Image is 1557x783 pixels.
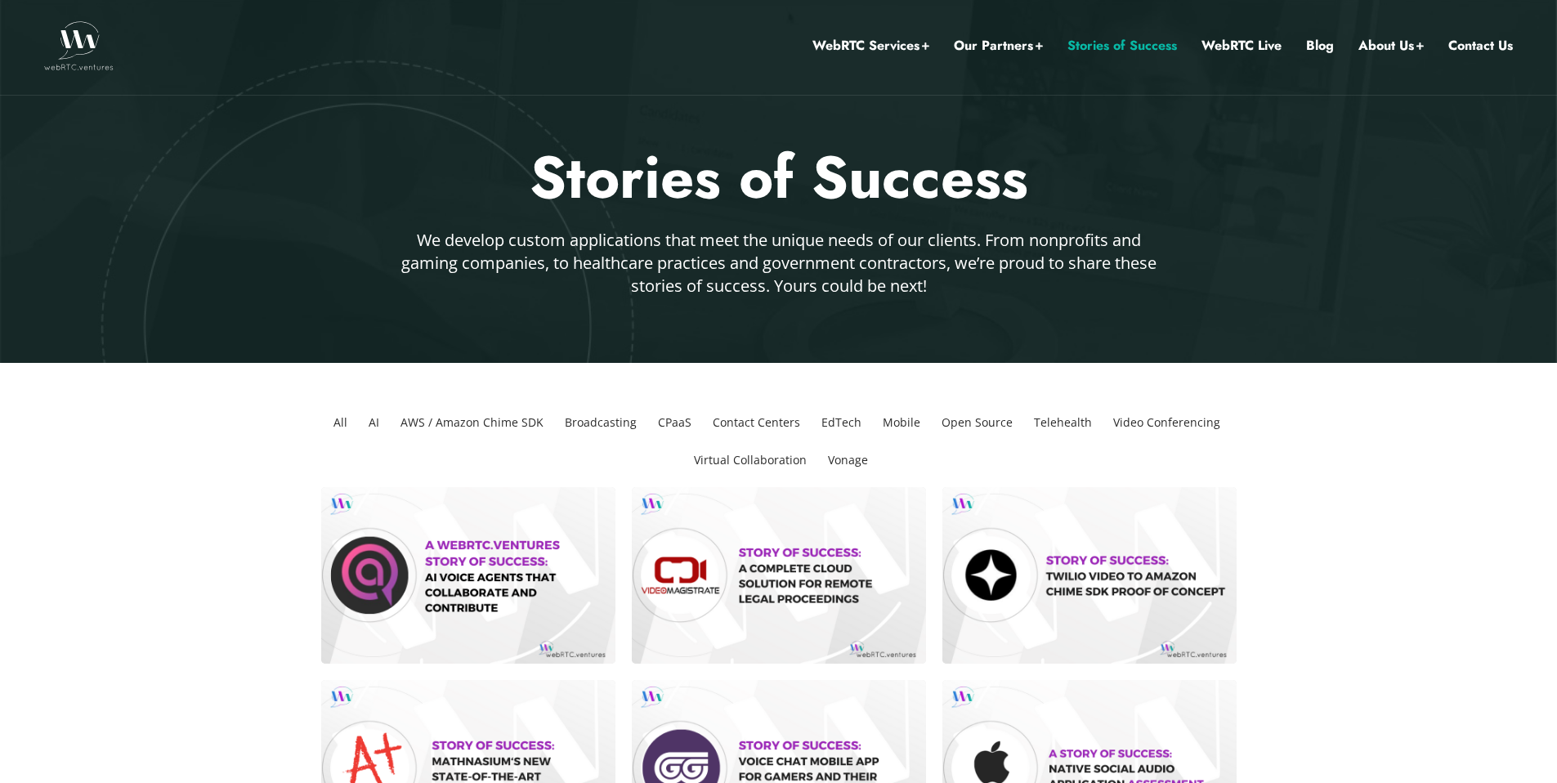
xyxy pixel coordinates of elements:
[687,441,813,479] li: Virtual Collaboration
[651,404,698,441] li: CPaaS
[1067,35,1177,56] a: Stories of Success
[327,404,354,441] li: All
[1107,404,1227,441] li: Video Conferencing
[396,229,1161,298] p: We develop custom applications that meet the unique needs of our clients. From nonprofits and gam...
[362,404,386,441] li: AI
[1306,35,1334,56] a: Blog
[706,404,807,441] li: Contact Centers
[821,441,875,479] li: Vonage
[394,404,550,441] li: AWS / Amazon Chime SDK
[812,35,929,56] a: WebRTC Services
[876,404,927,441] li: Mobile
[815,404,868,441] li: EdTech
[1448,35,1513,56] a: Contact Us
[954,35,1043,56] a: Our Partners
[1027,404,1098,441] li: Telehealth
[1358,35,1424,56] a: About Us
[558,404,643,441] li: Broadcasting
[301,140,1257,217] h2: Stories of Success
[935,404,1019,441] li: Open Source
[1201,35,1282,56] a: WebRTC Live
[44,21,114,70] img: WebRTC.ventures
